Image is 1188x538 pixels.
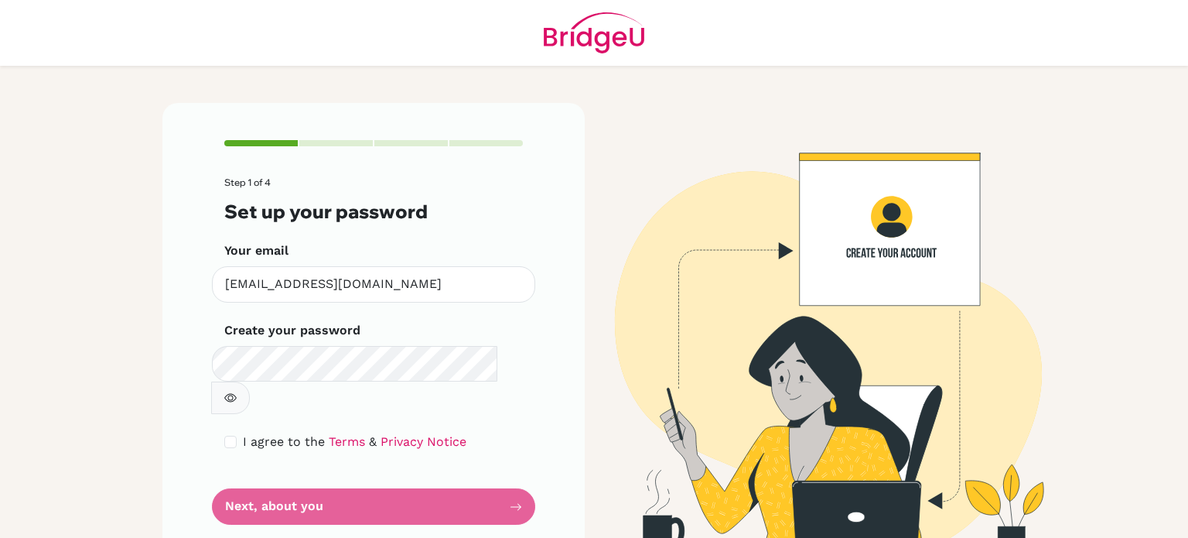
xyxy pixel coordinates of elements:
[137,11,169,25] span: Help
[224,242,288,260] label: Your email
[224,176,271,188] span: Step 1 of 4
[381,434,466,449] a: Privacy Notice
[243,434,325,449] span: I agree to the
[224,321,360,340] label: Create your password
[369,434,377,449] span: &
[224,200,523,223] h3: Set up your password
[212,266,535,303] input: Insert your email*
[329,434,365,449] a: Terms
